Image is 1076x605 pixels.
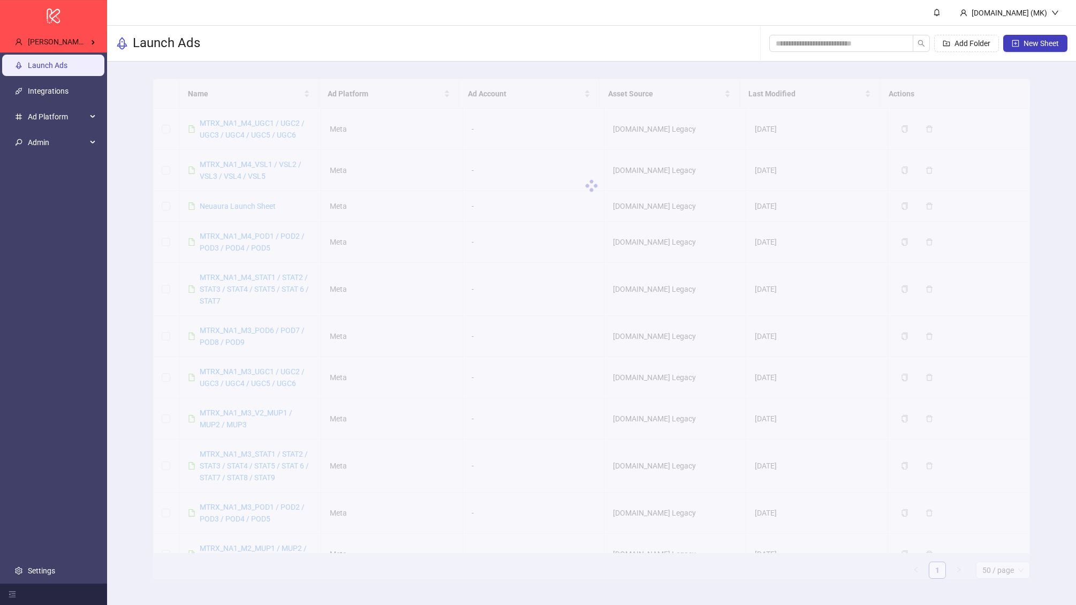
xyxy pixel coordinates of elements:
[1012,40,1019,47] span: plus-square
[933,9,941,16] span: bell
[28,61,67,70] a: Launch Ads
[15,38,22,46] span: user
[918,40,925,47] span: search
[28,106,87,127] span: Ad Platform
[15,113,22,120] span: number
[943,40,950,47] span: folder-add
[133,35,200,52] h3: Launch Ads
[9,591,16,598] span: menu-fold
[1024,39,1059,48] span: New Sheet
[954,39,990,48] span: Add Folder
[1003,35,1067,52] button: New Sheet
[28,566,55,575] a: Settings
[28,37,172,46] span: [PERSON_NAME] Kitchn / [DOMAIN_NAME]
[967,7,1051,19] div: [DOMAIN_NAME] (MK)
[116,37,128,50] span: rocket
[28,87,69,95] a: Integrations
[28,132,87,153] span: Admin
[1051,9,1059,17] span: down
[15,139,22,146] span: key
[934,35,999,52] button: Add Folder
[960,9,967,17] span: user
